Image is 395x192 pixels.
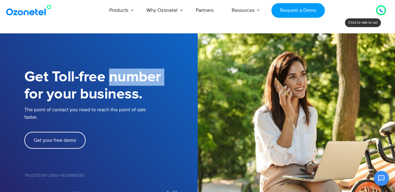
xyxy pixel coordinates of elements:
a: Request a Demo [271,3,325,18]
span: Get your free demo [34,138,76,143]
p: The point of contact you need to reach the point of sale faster. [24,106,198,121]
h5: Trusted by 2000+ Businesses [24,174,198,178]
h1: Get Toll-free number for your business. [24,69,198,103]
button: Open chat [374,171,389,186]
a: Get your free demo [24,132,86,149]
